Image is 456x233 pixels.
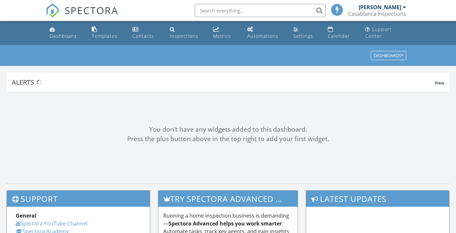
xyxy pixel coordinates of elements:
[365,26,392,39] div: Support Center
[7,191,150,207] h3: Support
[371,51,406,60] button: Dashboards
[328,33,350,39] div: Calendar
[325,24,357,42] a: Calendar
[195,4,326,17] input: Search everything...
[374,53,403,58] div: Dashboards
[169,220,282,227] strong: Spectora Advanced helps you work smarter
[210,24,239,42] a: Metrics
[359,4,401,11] div: [PERSON_NAME]
[47,24,84,42] a: Dashboard
[247,33,278,39] div: Automations
[46,9,118,23] a: SPECTORA
[293,33,313,39] div: Settings
[16,220,88,227] a: Spectora YouTube Channel
[50,33,77,39] div: Dashboard
[12,78,435,87] div: Alerts
[291,24,320,42] a: Settings
[92,33,117,39] div: Templates
[245,24,286,42] a: Automations (Basic)
[130,24,162,42] a: Contacts
[306,191,449,207] h3: Latest Updates
[363,24,409,42] a: Support Center
[65,3,118,17] span: SPECTORA
[158,191,297,207] h3: Try spectora advanced [DATE]
[435,80,444,86] span: View
[7,125,449,134] div: You don't have any widgets added to this dashboard.
[89,24,125,42] a: Templates
[132,33,154,39] div: Contacts
[348,11,406,17] div: Casablanca Inspections
[16,212,36,219] strong: General
[46,3,60,18] img: The Best Home Inspection Software - Spectora
[170,33,198,39] div: Inspections
[213,33,231,39] div: Metrics
[7,134,449,144] div: Press the plus button above in the top right to add your first widget.
[167,24,205,42] a: Inspections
